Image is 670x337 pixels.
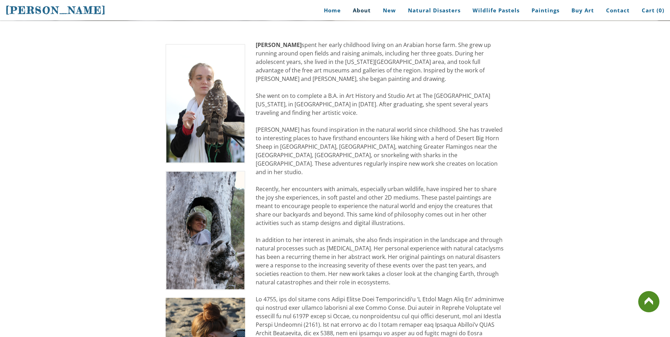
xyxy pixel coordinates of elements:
a: Cart (0) [636,2,664,18]
a: Paintings [526,2,565,18]
img: Stephanie Peters artist [166,171,245,290]
span: 0 [659,7,662,14]
a: Buy Art [566,2,599,18]
img: Stephanie peters [166,44,245,163]
a: New [378,2,401,18]
a: Natural Disasters [403,2,466,18]
a: [PERSON_NAME] [6,4,106,17]
strong: [PERSON_NAME] [256,41,302,49]
span: [PERSON_NAME] [6,4,106,16]
a: Home [313,2,346,18]
a: About [348,2,376,18]
a: Contact [601,2,635,18]
a: Wildlife Pastels [467,2,525,18]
